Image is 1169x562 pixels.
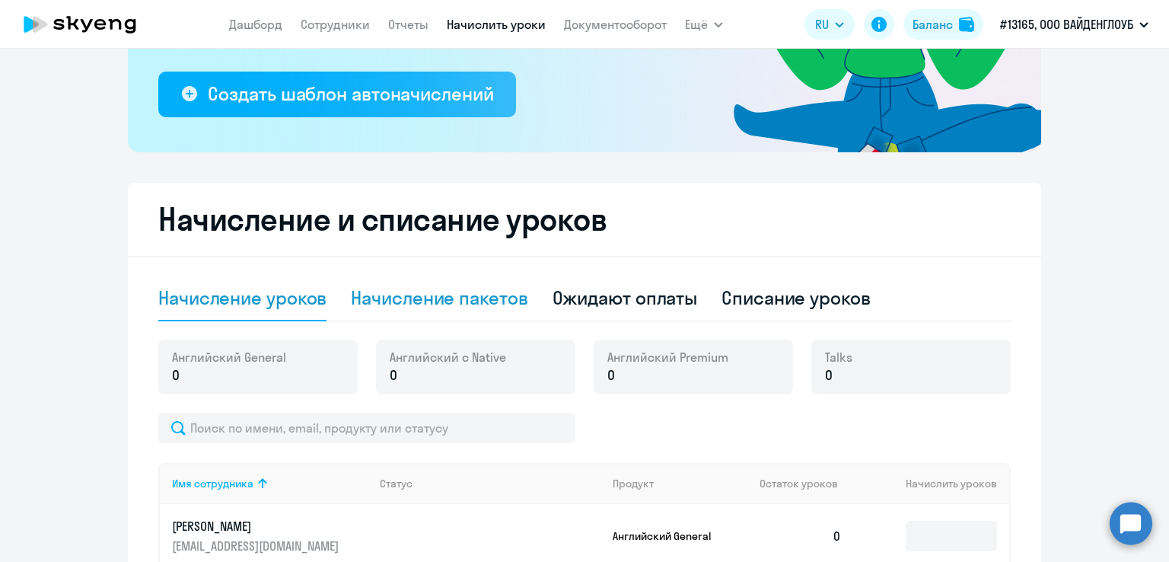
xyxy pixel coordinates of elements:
div: Продукт [613,477,654,490]
div: Имя сотрудника [172,477,368,490]
span: 0 [607,366,615,385]
div: Списание уроков [721,286,871,310]
input: Поиск по имени, email, продукту или статусу [158,413,575,443]
div: Создать шаблон автоначислений [208,81,493,106]
div: Продукт [613,477,748,490]
span: Остаток уроков [760,477,838,490]
div: Остаток уроков [760,477,854,490]
th: Начислить уроков [854,463,1009,504]
a: Начислить уроки [447,17,546,32]
p: [EMAIL_ADDRESS][DOMAIN_NAME] [172,538,342,554]
img: balance [959,17,974,32]
button: Ещё [685,9,723,40]
div: Ожидают оплаты [553,286,698,310]
a: Дашборд [229,17,282,32]
a: Документооборот [564,17,667,32]
span: Ещё [685,15,708,34]
span: Английский с Native [390,349,506,366]
button: #13165, ООО ВАЙДЕНГЛОУБ [992,6,1156,43]
span: 0 [825,366,833,385]
a: Отчеты [388,17,428,32]
div: Баланс [913,15,953,34]
span: Talks [825,349,852,366]
span: 0 [390,366,397,385]
span: Английский Premium [607,349,728,366]
span: 0 [172,366,180,385]
div: Статус [380,477,600,490]
button: Создать шаблон автоначислений [158,72,516,117]
span: RU [815,15,829,34]
span: Английский General [172,349,286,366]
a: [PERSON_NAME][EMAIL_ADDRESS][DOMAIN_NAME] [172,518,368,554]
p: [PERSON_NAME] [172,518,342,535]
div: Начисление пакетов [351,286,527,310]
button: RU [804,9,855,40]
h2: Начисление и списание уроков [158,201,1011,238]
button: Балансbalance [903,9,983,40]
p: #13165, ООО ВАЙДЕНГЛОУБ [1000,15,1133,34]
p: Английский General [613,529,727,543]
div: Начисление уроков [158,286,326,310]
a: Сотрудники [301,17,370,32]
div: Имя сотрудника [172,477,253,490]
div: Статус [380,477,412,490]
